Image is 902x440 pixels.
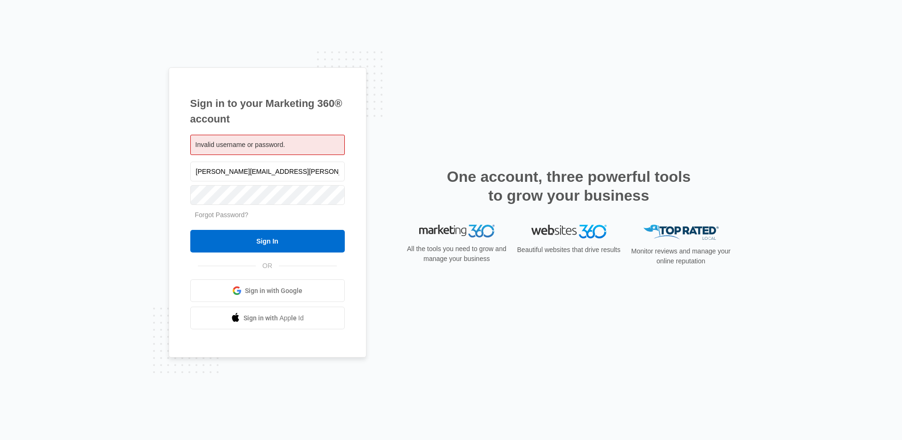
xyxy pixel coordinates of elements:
[516,245,622,255] p: Beautiful websites that drive results
[531,225,607,238] img: Websites 360
[444,167,694,205] h2: One account, three powerful tools to grow your business
[643,225,719,240] img: Top Rated Local
[190,96,345,127] h1: Sign in to your Marketing 360® account
[190,279,345,302] a: Sign in with Google
[628,246,734,266] p: Monitor reviews and manage your online reputation
[256,261,279,271] span: OR
[190,162,345,181] input: Email
[195,141,285,148] span: Invalid username or password.
[190,307,345,329] a: Sign in with Apple Id
[244,313,304,323] span: Sign in with Apple Id
[190,230,345,253] input: Sign In
[195,211,249,219] a: Forgot Password?
[419,225,495,238] img: Marketing 360
[245,286,302,296] span: Sign in with Google
[404,244,510,264] p: All the tools you need to grow and manage your business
